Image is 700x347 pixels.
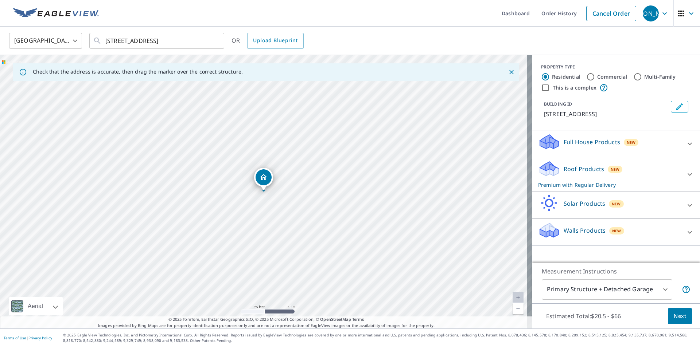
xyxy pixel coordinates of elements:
[232,33,304,49] div: OR
[682,285,691,294] span: Your report will include the primary structure and a detached garage if one exists.
[105,31,209,51] input: Search by address or latitude-longitude
[26,297,45,315] div: Aerial
[538,181,681,189] p: Premium with Regular Delivery
[564,138,620,146] p: Full House Products
[9,31,82,51] div: [GEOGRAPHIC_DATA]
[586,6,636,21] a: Cancel Order
[674,312,686,321] span: Next
[33,68,243,75] p: Check that the address is accurate, then drag the marker over the correct structure.
[538,133,694,154] div: Full House ProductsNew
[538,160,694,189] div: Roof ProductsNewPremium with Regular Delivery
[28,335,52,340] a: Privacy Policy
[63,332,696,343] p: © 2025 Eagle View Technologies, Inc. and Pictometry International Corp. All Rights Reserved. Repo...
[513,303,524,314] a: Current Level 20, Zoom Out
[643,5,659,21] div: [PERSON_NAME]
[552,73,580,80] label: Residential
[544,110,668,118] p: [STREET_ADDRESS]
[4,335,26,340] a: Terms of Use
[540,308,627,324] p: Estimated Total: $20.5 - $66
[254,168,273,190] div: Dropped pin, building 1, Residential property, 1570 Ferrells Bridge Rd Louisburg, NC 27549
[253,36,297,45] span: Upload Blueprint
[168,316,364,323] span: © 2025 TomTom, Earthstar Geographics SIO, © 2025 Microsoft Corporation, ©
[544,101,572,107] p: BUILDING ID
[644,73,676,80] label: Multi-Family
[627,139,636,145] span: New
[507,67,516,77] button: Close
[611,166,620,172] span: New
[538,222,694,242] div: Walls ProductsNew
[9,297,63,315] div: Aerial
[564,199,605,208] p: Solar Products
[612,201,621,207] span: New
[352,316,364,322] a: Terms
[597,73,627,80] label: Commercial
[541,64,691,70] div: PROPERTY TYPE
[247,33,303,49] a: Upload Blueprint
[4,336,52,340] p: |
[542,279,672,300] div: Primary Structure + Detached Garage
[564,165,604,173] p: Roof Products
[320,316,351,322] a: OpenStreetMap
[13,8,99,19] img: EV Logo
[671,101,688,113] button: Edit building 1
[564,226,606,235] p: Walls Products
[513,292,524,303] a: Current Level 20, Zoom In Disabled
[668,308,692,324] button: Next
[612,228,621,234] span: New
[542,267,691,276] p: Measurement Instructions
[538,195,694,216] div: Solar ProductsNew
[553,84,596,91] label: This is a complex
